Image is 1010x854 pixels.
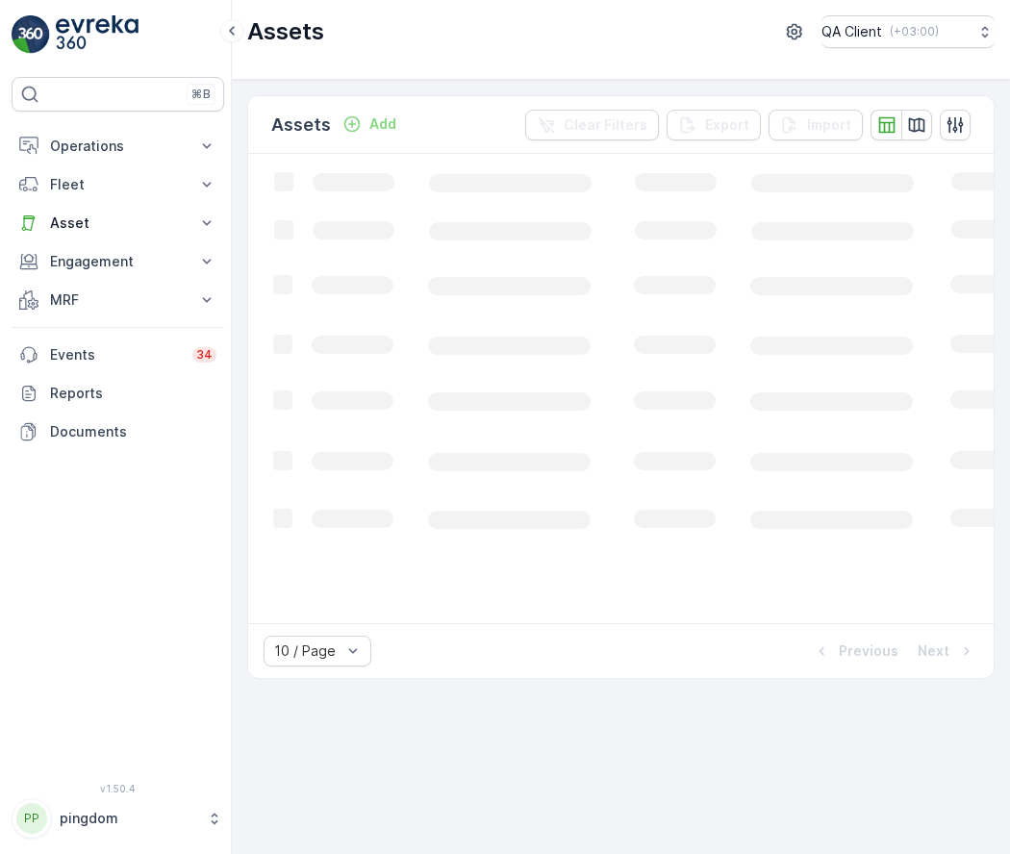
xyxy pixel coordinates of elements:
[918,641,949,661] p: Next
[50,384,216,403] p: Reports
[12,15,50,54] img: logo
[271,112,331,138] p: Assets
[369,114,396,134] p: Add
[821,22,882,41] p: QA Client
[12,783,224,794] span: v 1.50.4
[247,16,324,47] p: Assets
[12,281,224,319] button: MRF
[50,422,216,441] p: Documents
[667,110,761,140] button: Export
[50,137,186,156] p: Operations
[12,242,224,281] button: Engagement
[810,640,900,663] button: Previous
[12,374,224,413] a: Reports
[56,15,139,54] img: logo_light-DOdMpM7g.png
[821,15,995,48] button: QA Client(+03:00)
[525,110,659,140] button: Clear Filters
[12,798,224,839] button: PPpingdom
[12,204,224,242] button: Asset
[839,641,898,661] p: Previous
[12,413,224,451] a: Documents
[196,347,213,363] p: 34
[564,115,647,135] p: Clear Filters
[705,115,749,135] p: Export
[12,127,224,165] button: Operations
[50,252,186,271] p: Engagement
[890,24,939,39] p: ( +03:00 )
[335,113,404,136] button: Add
[50,213,186,233] p: Asset
[191,87,211,102] p: ⌘B
[16,803,47,834] div: PP
[12,336,224,374] a: Events34
[60,809,197,828] p: pingdom
[50,175,186,194] p: Fleet
[916,640,978,663] button: Next
[12,165,224,204] button: Fleet
[769,110,863,140] button: Import
[50,345,181,364] p: Events
[50,290,186,310] p: MRF
[807,115,851,135] p: Import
